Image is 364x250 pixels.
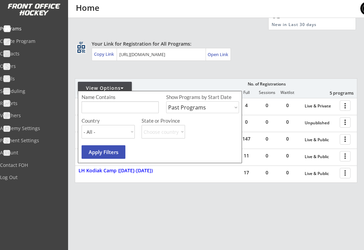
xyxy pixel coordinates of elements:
[82,118,135,123] div: Country
[272,22,324,28] div: New in Last 30 days
[277,103,298,108] div: 0
[236,103,256,108] div: 4
[79,168,184,174] div: LH Kodiak Camp ([DATE]-[DATE])
[166,95,238,100] div: Show Programs by Start Date
[236,153,256,158] div: 11
[82,95,135,100] div: Name Contains
[142,118,238,123] div: State or Province
[340,168,351,178] button: more_vert
[208,50,229,59] a: Open Link
[236,120,256,124] div: 0
[305,137,336,142] div: Live & Public
[82,145,125,159] button: Apply Filters
[305,171,336,176] div: Live & Public
[236,170,256,175] div: 17
[340,134,351,145] button: more_vert
[277,136,298,141] div: 0
[340,151,351,161] button: more_vert
[246,82,287,86] div: No. of Registrations
[77,41,85,45] div: qr
[257,120,277,124] div: 0
[305,104,336,108] div: Live & Private
[257,90,277,95] div: Sessions
[78,85,132,92] div: View Options
[236,90,256,95] div: Full
[257,136,277,141] div: 0
[257,103,277,108] div: 0
[305,154,336,159] div: Live & Public
[236,136,256,141] div: 147
[277,90,297,95] div: Waitlist
[318,90,354,96] div: 5 programs
[340,100,351,111] button: more_vert
[92,41,336,47] div: Your Link for Registration for All Programs:
[76,44,86,54] button: qr_code
[208,52,229,57] div: Open Link
[277,153,298,158] div: 0
[257,170,277,175] div: 0
[277,120,298,124] div: 0
[257,153,277,158] div: 0
[277,170,298,175] div: 0
[94,51,115,57] div: Copy Link
[305,121,336,125] div: Unpublished
[340,117,351,128] button: more_vert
